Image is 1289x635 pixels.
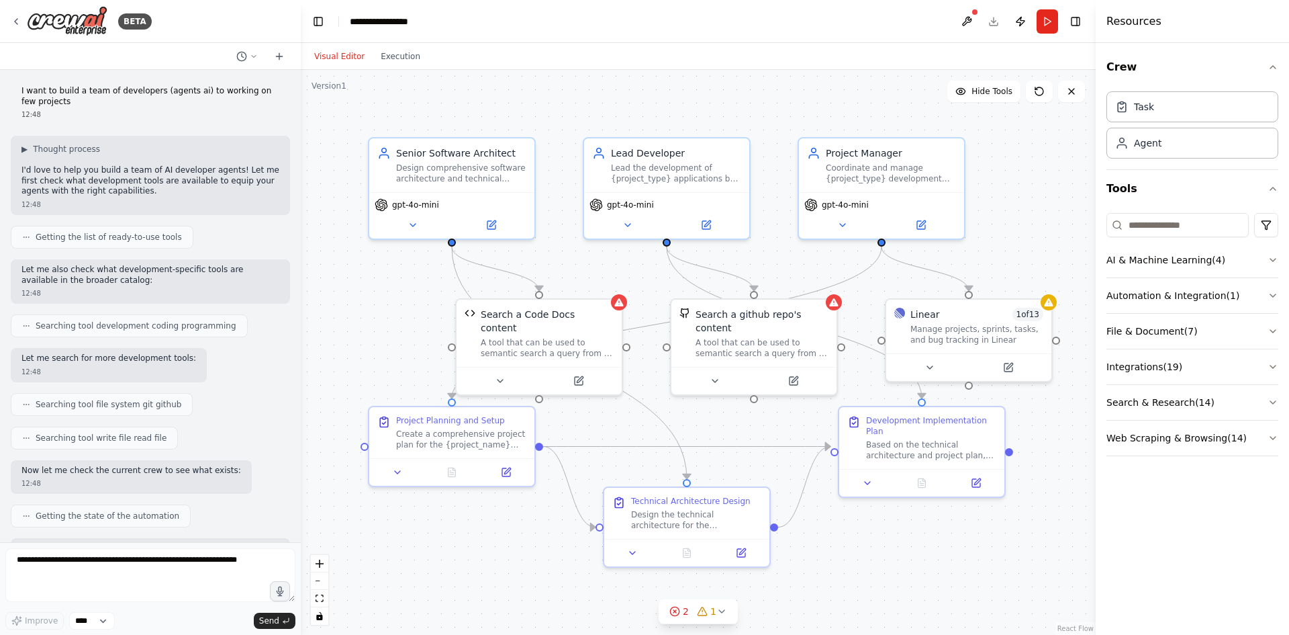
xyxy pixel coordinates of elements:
span: gpt-4o-mini [822,200,869,210]
button: Visual Editor [306,48,373,65]
button: Improve [5,612,64,630]
div: Lead the development of {project_type} applications by implementing core features, reviewing code... [611,163,741,184]
div: Development Implementation PlanBased on the technical architecture and project plan, create a det... [838,406,1006,498]
button: AI & Machine Learning(4) [1106,243,1278,278]
div: Create a comprehensive project plan for the {project_name} {project_type} project. This includes ... [396,429,526,450]
button: Tools [1106,170,1278,208]
button: Open in side panel [483,464,529,480]
div: Linear [910,308,940,321]
button: Hide left sidebar [309,12,328,31]
div: Based on the technical architecture and project plan, create a detailed development implementatio... [866,439,996,461]
div: Project Planning and SetupCreate a comprehensive project plan for the {project_name} {project_typ... [368,406,536,487]
span: Hide Tools [971,86,1012,97]
button: Open in side panel [883,217,959,233]
button: Open in side panel [453,217,529,233]
div: Project Manager [826,146,956,160]
g: Edge from 559013c7-b4db-4775-8477-0892dbd387bd to 3deeb505-13c3-486d-bce8-7292d15fd68b [875,247,975,291]
div: GithubSearchToolSearch a github repo's contentA tool that can be used to semantic search a query ... [670,298,838,396]
a: React Flow attribution [1057,625,1094,632]
button: Click to speak your automation idea [270,581,290,601]
div: Tools [1106,208,1278,467]
div: A tool that can be used to semantic search a query from a Code Docs content. [481,337,614,359]
span: Number of enabled actions [1012,308,1044,321]
div: Senior Software Architect [396,146,526,160]
div: Crew [1106,86,1278,169]
p: I want to build a team of developers (agents ai) to working on few projects [21,86,279,107]
button: Open in side panel [953,475,999,491]
button: Start a new chat [269,48,290,65]
g: Edge from d7b82b73-fd13-4baf-969a-fa0585e3a7a9 to 86bc26a1-8d21-49fd-badb-ee63ddcf3e17 [445,247,546,291]
div: Project ManagerCoordinate and manage {project_type} development projects by creating project plan... [798,137,965,240]
g: Edge from b57b0995-6372-4b03-8e5a-d00075ac2777 to d9c8d182-6c5a-4ab6-8c16-3fd702eddd01 [660,247,761,291]
div: A tool that can be used to semantic search a query from a github repo's content. This is not the ... [696,337,828,359]
div: 12:48 [21,367,196,377]
div: 12:48 [21,478,241,489]
span: gpt-4o-mini [607,200,654,210]
div: 12:48 [21,110,279,120]
div: Technical Architecture DesignDesign the technical architecture for the {project_name} {project_ty... [603,486,771,568]
img: Linear [894,308,905,319]
button: Automation & Integration(1) [1106,278,1278,313]
button: Execution [373,48,428,65]
div: Design comprehensive software architecture and technical specifications for {project_type} projec... [396,163,526,184]
button: Open in side panel [755,373,831,389]
button: toggle interactivity [311,607,328,625]
p: Let me also check what development-specific tools are available in the broader catalog: [21,265,279,286]
button: No output available [659,545,716,561]
button: Open in side panel [540,373,616,389]
div: Agent [1134,136,1161,150]
span: 1 [710,605,716,618]
button: Hide Tools [947,81,1020,102]
h4: Resources [1106,13,1161,30]
g: Edge from a6e3b9bc-ceda-49d7-94f9-84b191251a7a to c7bad53a-8510-4262-a0d0-fe099c3b3aa3 [543,440,830,454]
img: Logo [27,6,107,36]
g: Edge from d7b82b73-fd13-4baf-969a-fa0585e3a7a9 to 4ef6639a-bc62-4703-8ac3-7173a331c035 [445,247,694,479]
button: fit view [311,590,328,607]
g: Edge from 559013c7-b4db-4775-8477-0892dbd387bd to a6e3b9bc-ceda-49d7-94f9-84b191251a7a [445,247,888,398]
div: Senior Software ArchitectDesign comprehensive software architecture and technical specifications ... [368,137,536,240]
img: CodeDocsSearchTool [465,308,475,319]
div: Search a Code Docs content [481,308,614,335]
span: Thought process [33,144,100,155]
button: Web Scraping & Browsing(14) [1106,421,1278,456]
button: No output available [894,475,951,491]
span: Searching tool development coding programming [36,321,236,331]
div: Lead Developer [611,146,741,160]
div: CodeDocsSearchToolSearch a Code Docs contentA tool that can be used to semantic search a query fr... [455,298,623,396]
span: Searching tool write file read file [36,433,166,443]
div: Lead DeveloperLead the development of {project_type} applications by implementing core features, ... [583,137,751,240]
button: Hide right sidebar [1066,12,1085,31]
span: Getting the list of ready-to-use tools [36,232,182,243]
button: Integrations(19) [1106,349,1278,384]
button: zoom out [311,573,328,590]
p: I'd love to help you build a team of AI developer agents! Let me first check what development too... [21,165,279,197]
div: Task [1134,100,1154,114]
button: No output available [424,464,481,480]
div: Technical Architecture Design [631,496,751,507]
p: Now let me check the current crew to see what exists: [21,466,241,476]
div: React Flow controls [311,555,328,625]
div: Manage projects, sprints, tasks, and bug tracking in Linear [910,324,1043,345]
span: gpt-4o-mini [392,200,439,210]
span: Improve [25,616,58,626]
div: 12:48 [21,288,279,298]
div: Design the technical architecture for the {project_name} {project_type} project. Research best pr... [631,509,761,531]
p: Let me search for more development tools: [21,353,196,364]
button: ▶Thought process [21,144,100,155]
button: Open in side panel [718,545,764,561]
div: LinearLinear1of13Manage projects, sprints, tasks, and bug tracking in Linear [885,298,1053,382]
img: GithubSearchTool [679,308,690,319]
div: BETA [118,13,152,30]
div: Version 1 [312,81,346,91]
div: Project Planning and Setup [396,415,505,426]
g: Edge from a6e3b9bc-ceda-49d7-94f9-84b191251a7a to 4ef6639a-bc62-4703-8ac3-7173a331c035 [543,440,595,534]
nav: breadcrumb [350,15,408,28]
button: zoom in [311,555,328,573]
g: Edge from 4ef6639a-bc62-4703-8ac3-7173a331c035 to c7bad53a-8510-4262-a0d0-fe099c3b3aa3 [778,440,830,534]
span: Searching tool file system git github [36,399,181,410]
button: File & Document(7) [1106,314,1278,349]
span: ▶ [21,144,28,155]
span: Getting the state of the automation [36,511,179,521]
div: 12:48 [21,200,279,210]
div: Coordinate and manage {project_type} development projects by creating project plans, tracking pro... [826,163,956,184]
